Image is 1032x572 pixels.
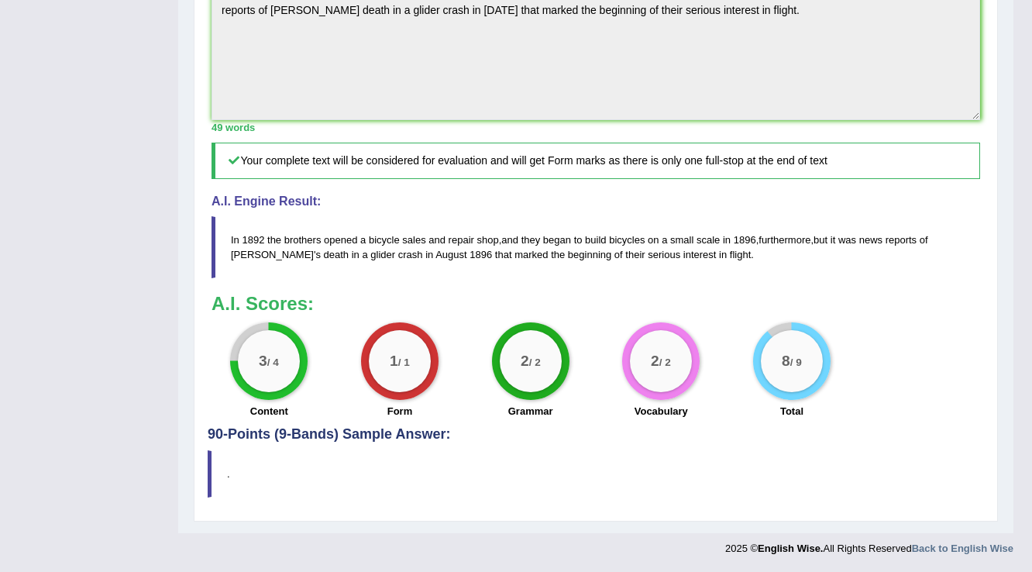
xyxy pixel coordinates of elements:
big: 2 [521,352,529,369]
span: a [360,234,366,246]
blockquote: , , , ' . [212,216,980,278]
h5: Your complete text will be considered for evaluation and will get Form marks as there is only one... [212,143,980,179]
small: / 2 [659,357,671,368]
span: [PERSON_NAME] [231,249,314,260]
span: the [551,249,565,260]
span: reports [886,234,917,246]
b: A.I. Scores: [212,293,314,314]
span: brothers [284,234,322,246]
span: opened [324,234,357,246]
span: began [543,234,571,246]
span: to [574,234,583,246]
label: Form [387,404,413,419]
span: in [723,234,731,246]
span: but [814,234,827,246]
span: build [585,234,606,246]
strong: English Wise. [758,543,823,554]
span: in [719,249,727,260]
span: shop [476,234,498,246]
span: 1896 [734,234,756,246]
span: scale [697,234,720,246]
span: In [231,234,239,246]
span: of [614,249,623,260]
span: they [521,234,541,246]
span: in [352,249,359,260]
span: serious [648,249,680,260]
small: / 4 [267,357,279,368]
big: 3 [259,352,267,369]
span: marked [514,249,548,260]
span: furthermore [759,234,810,246]
span: was [838,234,856,246]
span: bicycles [609,234,645,246]
label: Vocabulary [635,404,688,419]
span: bicycle [369,234,400,246]
div: 2025 © All Rights Reserved [725,533,1013,556]
span: a [362,249,367,260]
span: flight [730,249,751,260]
span: it [831,234,836,246]
span: 1892 [242,234,264,246]
label: Total [780,404,803,419]
span: on [648,234,659,246]
span: and [428,234,445,246]
blockquote: . [208,450,984,498]
span: s [315,249,321,260]
span: of [920,234,928,246]
span: beginning [568,249,611,260]
a: Back to English Wise [912,543,1013,554]
span: in [425,249,433,260]
h4: A.I. Engine Result: [212,195,980,208]
label: Content [250,404,288,419]
span: that [495,249,512,260]
span: interest [683,249,717,260]
span: their [625,249,645,260]
span: crash [398,249,423,260]
big: 2 [651,352,659,369]
span: glider [370,249,395,260]
span: 1896 [470,249,492,260]
span: sales [402,234,425,246]
span: the [267,234,281,246]
span: and [501,234,518,246]
span: repair [449,234,474,246]
big: 8 [782,352,790,369]
span: death [324,249,349,260]
label: Grammar [508,404,553,419]
small: / 2 [528,357,540,368]
div: 49 words [212,120,980,135]
small: / 1 [398,357,410,368]
big: 1 [390,352,398,369]
span: August [435,249,466,260]
span: news [859,234,882,246]
small: / 9 [790,357,802,368]
span: a [662,234,667,246]
span: small [670,234,693,246]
